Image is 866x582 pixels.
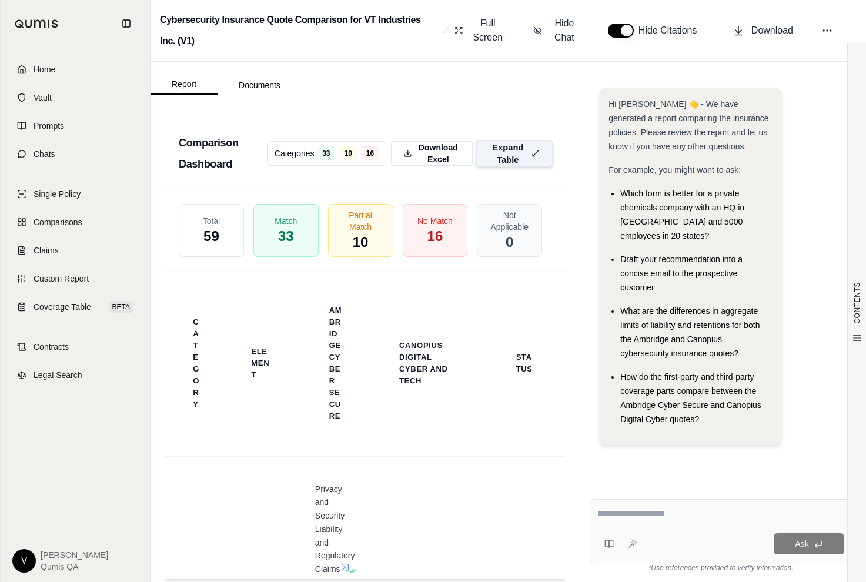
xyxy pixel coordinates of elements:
[338,209,383,233] span: Partial Match
[385,333,474,394] th: Canopius Digital Cyber and Tech
[8,334,143,360] a: Contracts
[502,344,547,382] th: Status
[34,245,59,256] span: Claims
[41,549,108,561] span: [PERSON_NAME]
[203,215,220,227] span: Total
[487,209,532,233] span: Not Applicable
[529,12,584,49] button: Hide Chat
[275,215,297,227] span: Match
[8,141,143,167] a: Chats
[160,9,437,52] h2: Cybersecurity Insurance Quote Comparison for VT Industries Inc. (V1)
[34,341,69,353] span: Contracts
[427,227,443,246] span: 16
[12,549,36,573] div: V
[638,24,704,38] span: Hide Citations
[267,141,386,166] button: Categories331016
[8,113,143,139] a: Prompts
[109,301,133,313] span: BETA
[218,76,302,95] button: Documents
[34,120,64,132] span: Prompts
[8,294,143,320] a: Coverage TableBETA
[417,215,453,227] span: No Match
[8,209,143,235] a: Comparisons
[8,238,143,263] a: Claims
[728,19,798,42] button: Download
[590,563,852,573] div: *Use references provided to verify information.
[620,189,744,240] span: Which form is better for a private chemicals company with an HQ in [GEOGRAPHIC_DATA] and 5000 emp...
[34,148,55,160] span: Chats
[179,309,213,417] th: Category
[608,99,768,151] span: Hi [PERSON_NAME] 👋 - We have generated a report comparing the insurance policies. Please review t...
[34,273,89,285] span: Custom Report
[470,16,505,45] span: Full Screen
[417,142,460,165] span: Download Excel
[275,148,315,159] span: Categories
[34,188,81,200] span: Single Policy
[41,561,108,573] span: Qumis QA
[450,12,510,49] button: Full Screen
[237,339,286,388] th: Element
[151,75,218,95] button: Report
[620,306,760,358] span: What are the differences in aggregate limits of liability and retentions for both the Ambridge an...
[34,92,52,103] span: Vault
[203,227,219,246] span: 59
[608,165,741,175] span: For example, you might want to ask:
[34,63,55,75] span: Home
[34,369,82,381] span: Legal Search
[8,56,143,82] a: Home
[15,19,59,28] img: Qumis Logo
[549,16,580,45] span: Hide Chat
[8,362,143,388] a: Legal Search
[852,282,862,324] span: CONTENTS
[8,181,143,207] a: Single Policy
[8,266,143,292] a: Custom Report
[117,14,136,33] button: Collapse sidebar
[620,372,761,424] span: How do the first-party and third-party coverage parts compare between the Ambridge Cyber Secure a...
[751,24,793,38] span: Download
[179,132,267,175] h3: Comparison Dashboard
[317,146,335,160] span: 33
[8,85,143,111] a: Vault
[353,233,369,252] span: 10
[506,233,513,252] span: 0
[362,146,379,160] span: 16
[391,141,473,166] button: Download Excel
[315,297,357,429] th: Ambridge Cyber Secure
[278,227,294,246] span: 33
[774,533,844,554] button: Ask
[476,140,554,167] button: Expand Table
[489,141,527,166] span: Expand Table
[340,146,357,160] span: 10
[34,216,82,228] span: Comparisons
[620,255,743,292] span: Draft your recommendation into a concise email to the prospective customer
[34,301,91,313] span: Coverage Table
[795,539,808,548] span: Ask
